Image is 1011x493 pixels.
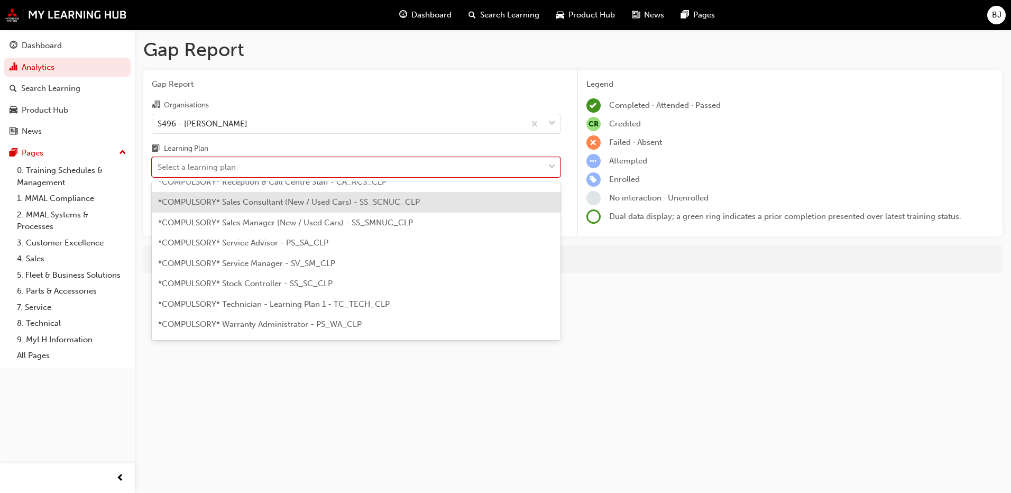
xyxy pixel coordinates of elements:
span: Credited [609,119,641,129]
div: Product Hub [22,104,68,116]
a: car-iconProduct Hub [548,4,623,26]
span: *COMPULSORY* Service Advisor - PS_SA_CLP [158,238,328,248]
div: Pages [22,147,43,159]
span: guage-icon [10,41,17,51]
div: Organisations [164,100,209,111]
span: car-icon [556,8,564,22]
div: Select a learning plan [158,161,236,174]
span: *COMPULSORY* Stock Controller - SS_SC_CLP [158,279,333,288]
span: learningRecordVerb_COMPLETE-icon [586,98,601,113]
span: Completed · Attended · Passed [609,101,721,110]
span: *COMPULSORY* Service Manager - SV_SM_CLP [158,259,335,268]
button: Pages [4,143,131,163]
a: 9. MyLH Information [13,332,131,348]
span: down-icon [548,117,556,131]
span: down-icon [548,160,556,174]
span: search-icon [468,8,476,22]
span: learningRecordVerb_FAIL-icon [586,135,601,150]
span: *COMPULSORY* Reception & Call Centre Staff - CA_RCS_CLP [158,177,387,187]
a: All Pages [13,348,131,364]
span: *COMPULSORY* Warranty Administrator - PS_WA_CLP [158,319,362,329]
a: Product Hub [4,101,131,120]
span: search-icon [10,84,17,94]
span: prev-icon [116,472,124,485]
span: learningRecordVerb_ENROLL-icon [586,172,601,187]
div: Learning Plan [164,143,208,154]
a: 2. MMAL Systems & Processes [13,207,131,235]
span: No interaction · Unenrolled [609,193,709,203]
a: 5. Fleet & Business Solutions [13,267,131,284]
div: News [22,125,42,138]
div: Dashboard [22,40,62,52]
a: 8. Technical [13,315,131,332]
span: Search Learning [480,9,539,21]
span: *COMPULSORY* Workshop Supervisor / Foreperson - Learning Plan 1 - TC_WSF_CLP [158,340,473,350]
a: 3. Customer Excellence [13,235,131,251]
span: Dual data display; a green ring indicates a prior completion presented over latest training status. [609,212,961,221]
a: 1. MMAL Compliance [13,190,131,207]
img: mmal [5,8,127,22]
span: Pages [693,9,715,21]
button: DashboardAnalyticsSearch LearningProduct HubNews [4,34,131,143]
span: *COMPULSORY* Technician - Learning Plan 1 - TC_TECH_CLP [158,299,390,309]
span: *COMPULSORY* Sales Consultant (New / Used Cars) - SS_SCNUC_CLP [158,197,420,207]
a: 7. Service [13,299,131,316]
a: guage-iconDashboard [391,4,460,26]
span: Failed · Absent [609,138,662,147]
a: pages-iconPages [673,4,723,26]
a: Search Learning [4,79,131,98]
button: BJ [987,6,1006,24]
h1: Gap Report [143,38,1003,61]
span: news-icon [10,127,17,136]
span: Gap Report [152,78,560,90]
span: learningRecordVerb_ATTEMPT-icon [586,154,601,168]
span: learningRecordVerb_NONE-icon [586,191,601,205]
span: chart-icon [10,63,17,72]
span: pages-icon [10,149,17,158]
a: Analytics [4,58,131,77]
span: up-icon [119,146,126,160]
a: news-iconNews [623,4,673,26]
span: *COMPULSORY* Sales Manager (New / Used Cars) - SS_SMNUC_CLP [158,218,413,227]
a: Dashboard [4,36,131,56]
span: Product Hub [568,9,615,21]
span: News [644,9,664,21]
span: null-icon [586,117,601,131]
span: Enrolled [609,175,640,184]
span: organisation-icon [152,101,160,110]
div: Legend [586,78,995,90]
span: Dashboard [411,9,452,21]
span: Attempted [609,156,647,166]
div: For more in-depth analysis and data download, go to [151,253,995,265]
span: car-icon [10,106,17,115]
span: news-icon [632,8,640,22]
div: Search Learning [21,83,80,95]
div: S496 - [PERSON_NAME] [158,117,247,130]
span: BJ [992,9,1001,21]
a: 0. Training Schedules & Management [13,162,131,190]
a: 6. Parts & Accessories [13,283,131,299]
span: learningplan-icon [152,144,160,154]
span: pages-icon [681,8,689,22]
a: News [4,122,131,141]
a: search-iconSearch Learning [460,4,548,26]
span: guage-icon [399,8,407,22]
a: 4. Sales [13,251,131,267]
